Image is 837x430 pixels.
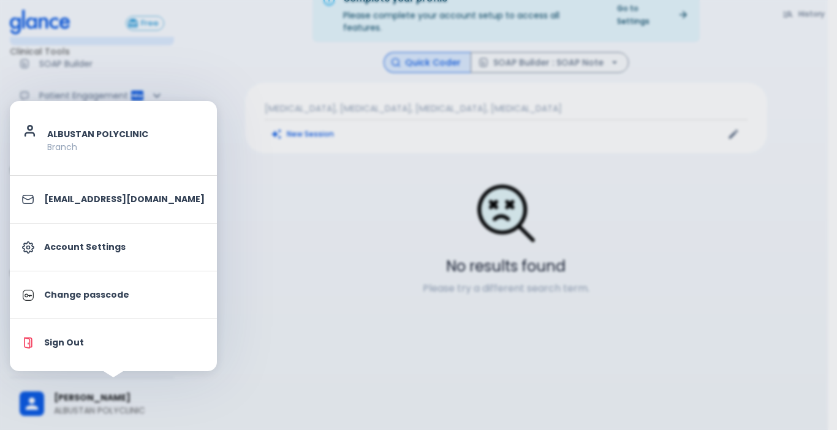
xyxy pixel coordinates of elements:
[44,336,205,349] p: Sign Out
[44,241,205,254] p: Account Settings
[47,141,205,153] p: Branch
[47,128,205,141] p: ALBUSTAN POLYCLINIC
[44,289,205,301] p: Change passcode
[44,193,205,206] p: [EMAIL_ADDRESS][DOMAIN_NAME]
